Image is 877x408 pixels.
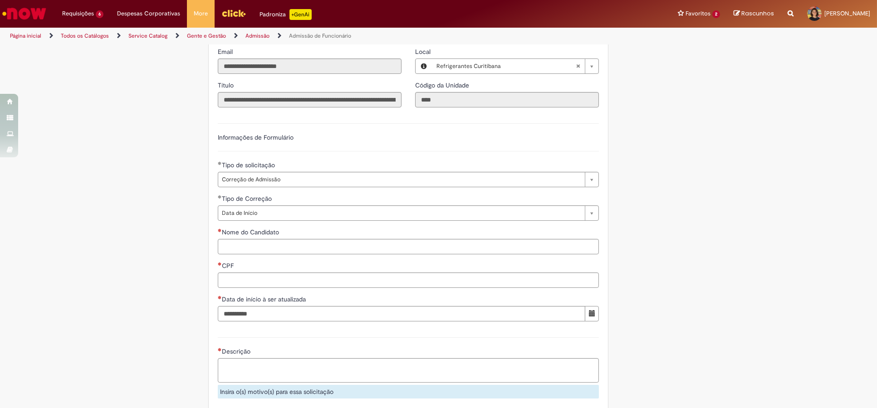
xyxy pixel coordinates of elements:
span: Somente leitura - Email [218,48,235,56]
label: Somente leitura - Email [218,47,235,56]
button: Mostrar calendário para Data de início à ser atualizada [585,306,599,321]
span: Necessários [218,228,222,232]
span: Obrigatório Preenchido [218,195,222,199]
label: Somente leitura - Código da Unidade [415,81,471,90]
span: Tipo de solicitação [222,161,277,169]
span: Descrição [222,347,252,355]
span: Obrigatório Preenchido [218,161,222,165]
span: Data de Início [222,206,580,220]
span: Despesas Corporativas [117,9,180,18]
span: 2 [712,10,720,18]
a: Refrigerantes CuritibanaLimpar campo Local [432,59,598,73]
input: Nome do Candidato [218,239,599,254]
img: ServiceNow [1,5,48,23]
div: Padroniza [260,9,312,20]
span: CPF [222,262,235,270]
span: Nome do Candidato [222,228,281,236]
abbr: Limpar campo Local [571,59,585,73]
span: Necessários [218,262,222,266]
a: Todos os Catálogos [61,32,109,39]
input: CPF [218,272,599,288]
a: Página inicial [10,32,41,39]
span: Necessários [218,348,222,351]
a: Gente e Gestão [187,32,226,39]
span: Tipo de Correção [222,194,274,203]
img: click_logo_yellow_360x200.png [221,6,246,20]
a: Rascunhos [734,10,774,18]
span: [PERSON_NAME] [824,10,870,17]
input: Data de início à ser atualizada [218,306,585,321]
div: Insira o(s) motivo(s) para essa solicitação [218,385,599,398]
button: Local, Visualizar este registro Refrigerantes Curitibana [416,59,432,73]
span: Somente leitura - Título [218,81,235,89]
label: Somente leitura - Título [218,81,235,90]
input: Código da Unidade [415,92,599,107]
span: Favoritos [686,9,710,18]
span: Rascunhos [741,9,774,18]
span: Necessários [218,296,222,299]
span: Somente leitura - Código da Unidade [415,81,471,89]
ul: Trilhas de página [7,28,578,44]
span: Data de início à ser atualizada [222,295,308,303]
a: Admissão [245,32,269,39]
input: Título [218,92,402,107]
p: +GenAi [289,9,312,20]
a: Service Catalog [128,32,167,39]
textarea: Descrição [218,358,599,383]
span: Correção de Admissão [222,172,580,187]
span: Refrigerantes Curitibana [436,59,576,73]
input: Email [218,58,402,74]
label: Informações de Formulário [218,133,294,141]
a: Admissão de Funcionário [289,32,351,39]
span: Requisições [62,9,94,18]
span: Local [415,48,432,56]
span: More [194,9,208,18]
span: 6 [96,10,103,18]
